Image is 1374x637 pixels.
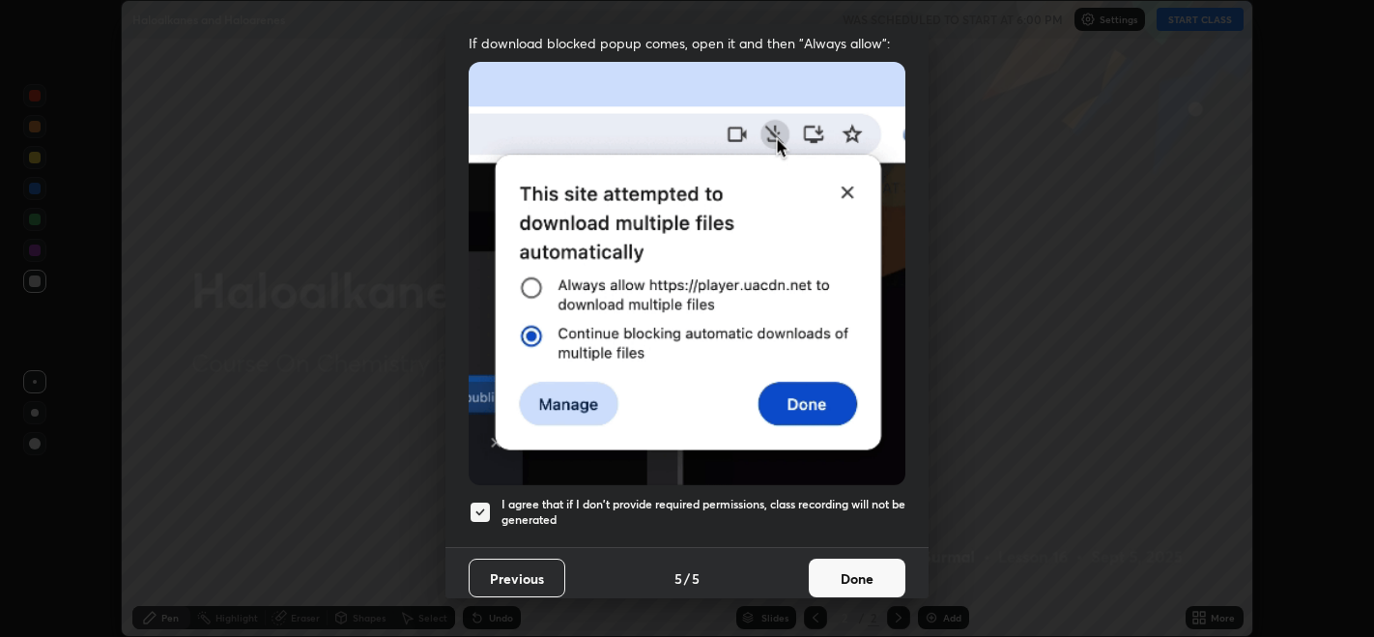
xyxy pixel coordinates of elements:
img: downloads-permission-blocked.gif [469,62,905,484]
span: If download blocked popup comes, open it and then "Always allow": [469,34,905,52]
h5: I agree that if I don't provide required permissions, class recording will not be generated [501,497,905,527]
button: Done [809,559,905,597]
h4: 5 [674,568,682,589]
h4: / [684,568,690,589]
button: Previous [469,559,565,597]
h4: 5 [692,568,700,589]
